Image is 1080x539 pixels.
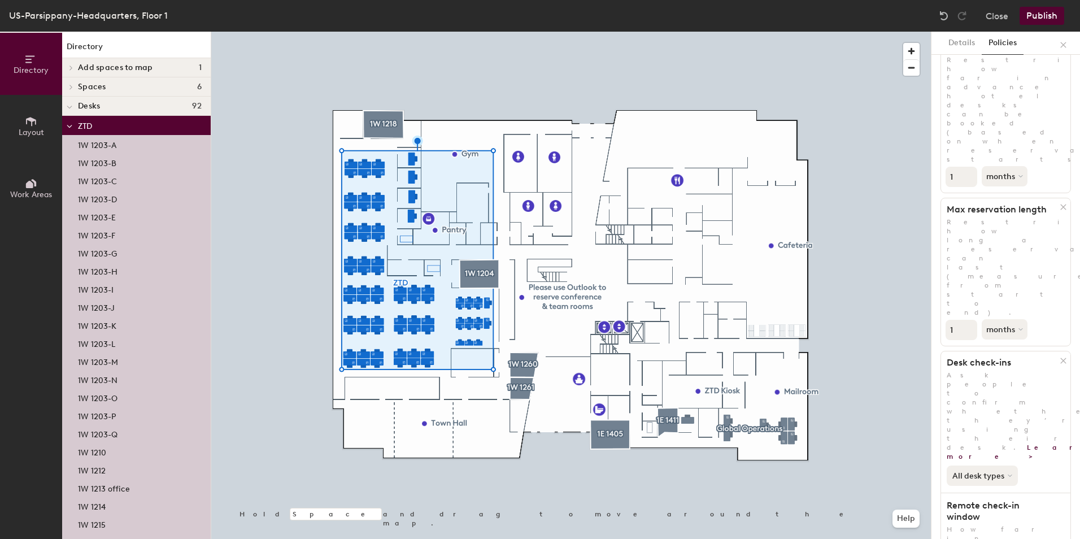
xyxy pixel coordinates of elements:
[78,354,118,367] p: 1W 1203-M
[938,10,950,21] img: Undo
[941,55,1070,164] p: Restrict how far in advance hotel desks can be booked (based on when reservation starts).
[78,137,116,150] p: 1W 1203-A
[78,499,106,512] p: 1W 1214
[78,282,114,295] p: 1W 1203-I
[892,510,920,528] button: Help
[78,121,92,131] span: ZTD
[947,466,1018,486] button: All desk types
[78,463,106,476] p: 1W 1212
[78,63,153,72] span: Add spaces to map
[192,102,202,111] span: 92
[982,32,1024,55] button: Policies
[78,210,116,223] p: 1W 1203-E
[78,408,116,421] p: 1W 1203-P
[78,445,106,458] p: 1W 1210
[1020,7,1064,25] button: Publish
[197,82,202,92] span: 6
[78,228,115,241] p: 1W 1203-F
[941,500,1060,523] h1: Remote check-in window
[78,300,115,313] p: 1W 1203-J
[982,166,1027,186] button: months
[941,204,1060,215] h1: Max reservation length
[78,102,100,111] span: Desks
[78,372,117,385] p: 1W 1203-N
[78,517,106,530] p: 1W 1215
[14,66,49,75] span: Directory
[942,32,982,55] button: Details
[986,7,1008,25] button: Close
[78,82,106,92] span: Spaces
[78,427,117,440] p: 1W 1203-Q
[78,264,117,277] p: 1W 1203-H
[78,192,117,205] p: 1W 1203-D
[941,218,1070,317] p: Restrict how long a reservation can last (measured from start to end).
[9,8,168,23] div: US-Parsippany-Headquarters, Floor 1
[78,246,117,259] p: 1W 1203-G
[78,390,117,403] p: 1W 1203-O
[78,155,116,168] p: 1W 1203-B
[982,319,1027,340] button: months
[78,481,130,494] p: 1W 1213 office
[78,173,117,186] p: 1W 1203-C
[19,128,44,137] span: Layout
[78,336,115,349] p: 1W 1203-L
[78,318,116,331] p: 1W 1203-K
[199,63,202,72] span: 1
[10,190,52,199] span: Work Areas
[941,357,1060,368] h1: Desk check-ins
[62,41,211,58] h1: Directory
[956,10,968,21] img: Redo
